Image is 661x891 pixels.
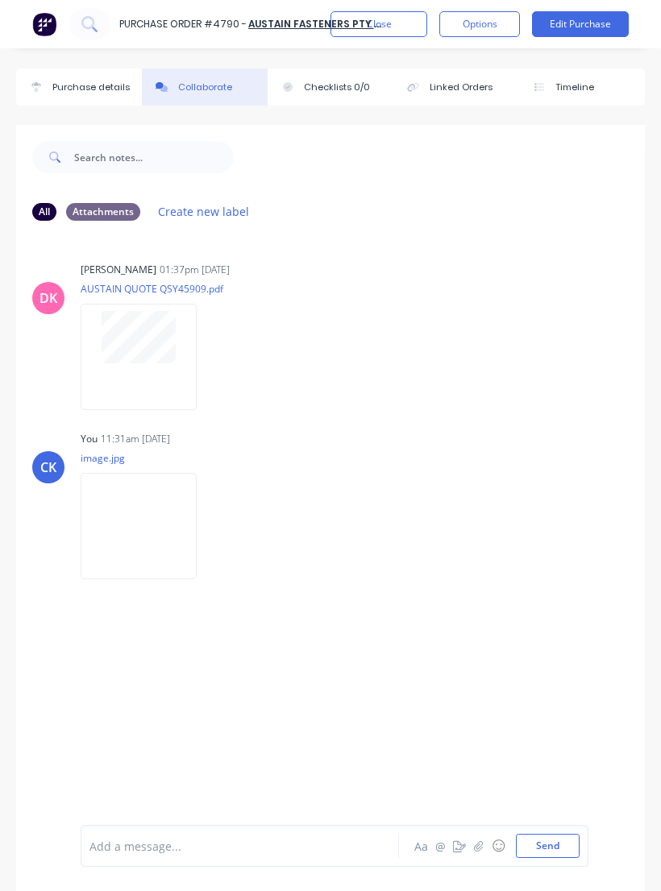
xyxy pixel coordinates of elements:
[142,68,268,106] button: Collaborate
[81,432,98,446] div: You
[119,17,247,31] div: Purchase Order #4790 -
[32,203,56,221] div: All
[160,263,230,277] div: 01:37pm [DATE]
[330,11,427,37] button: Close
[430,81,493,94] div: Linked Orders
[532,11,629,37] button: Edit Purchase
[52,81,130,94] div: Purchase details
[32,12,56,36] img: Factory
[268,68,393,106] button: Checklists 0/0
[304,81,370,94] div: Checklists 0/0
[555,81,594,94] div: Timeline
[439,11,520,37] button: Options
[516,834,580,858] button: Send
[519,68,645,106] button: Timeline
[248,17,393,31] a: Austain Fasteners Pty Ltd
[411,836,430,856] button: Aa
[81,451,213,465] p: image.jpg
[101,432,170,446] div: 11:31am [DATE]
[488,836,508,856] button: ☺
[74,141,234,173] input: Search notes...
[393,68,519,106] button: Linked Orders
[178,81,232,94] div: Collaborate
[150,201,258,222] button: Create new label
[39,288,57,308] div: DK
[430,836,450,856] button: @
[81,282,223,296] p: AUSTAIN QUOTE QSY45909.pdf
[40,458,56,477] div: CK
[81,263,156,277] div: [PERSON_NAME]
[16,68,142,106] button: Purchase details
[66,203,140,221] div: Attachments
